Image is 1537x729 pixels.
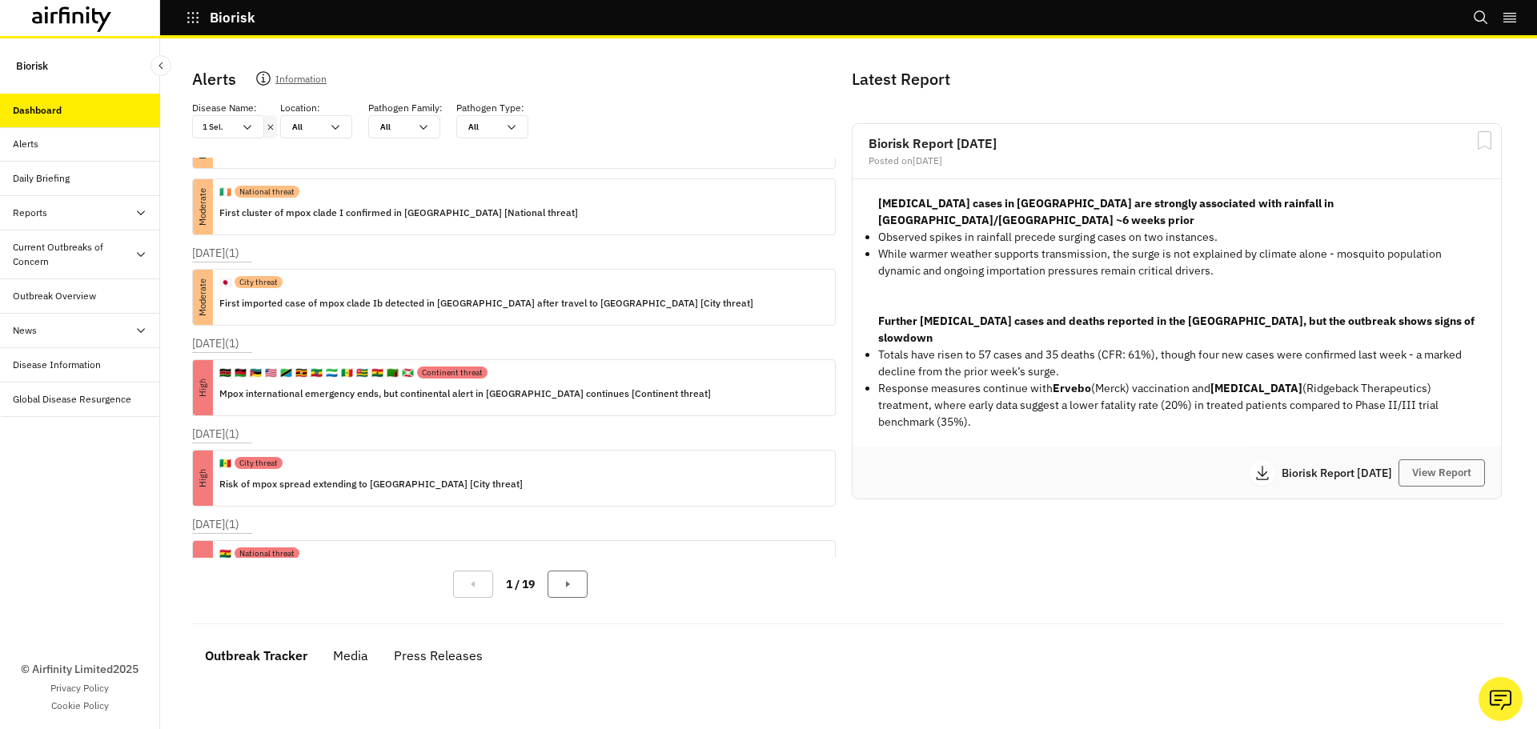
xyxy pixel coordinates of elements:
[193,116,241,138] div: 1 Sel.
[13,103,62,118] div: Dashboard
[368,101,443,115] p: Pathogen Family :
[250,366,262,380] p: 🇲🇿
[51,699,109,713] a: Cookie Policy
[13,171,70,186] div: Daily Briefing
[295,366,307,380] p: 🇺🇬
[175,197,231,217] p: Moderate
[205,643,307,667] div: Outbreak Tracker
[1399,459,1485,487] button: View Report
[192,67,236,91] p: Alerts
[280,101,320,115] p: Location :
[341,366,353,380] p: 🇸🇳
[878,229,1475,246] p: Observed spikes in rainfall precede surging cases on two instances.
[456,101,524,115] p: Pathogen Type :
[235,366,247,380] p: 🇲🇼
[192,516,239,533] p: [DATE] ( 1 )
[192,245,239,262] p: [DATE] ( 1 )
[239,276,278,288] p: City threat
[13,358,101,372] div: Disease Information
[402,366,414,380] p: 🇧🇮
[210,10,255,25] p: Biorisk
[13,392,131,407] div: Global Disease Resurgence
[878,380,1475,431] p: Response measures continue with (Merck) vaccination and (Ridgeback Therapeutics) treatment, where...
[394,643,483,667] div: Press Releases
[333,643,368,667] div: Media
[506,576,535,593] p: 1 / 19
[371,366,383,380] p: 🇬🇭
[175,378,231,398] p: High
[219,475,523,493] p: Risk of mpox spread extending to [GEOGRAPHIC_DATA] [City threat]
[192,426,239,443] p: [DATE] ( 1 )
[239,186,295,198] p: National threat
[219,185,231,199] p: 🇮🇪
[13,240,134,269] div: Current Outbreaks of Concern
[453,571,493,598] button: Previous Page
[1475,130,1495,150] svg: Bookmark Report
[192,335,239,352] p: [DATE] ( 1 )
[13,323,37,338] div: News
[869,137,1485,150] h2: Biorisk Report [DATE]
[219,204,578,222] p: First cluster of mpox clade I confirmed in [GEOGRAPHIC_DATA] [National threat]
[239,457,278,469] p: City threat
[356,366,368,380] p: 🇹🇬
[175,287,231,307] p: Moderate
[50,681,109,695] a: Privacy Policy
[21,661,138,678] p: © Airfinity Limited 2025
[1210,381,1302,395] strong: [MEDICAL_DATA]
[219,275,231,290] p: 🇯🇵
[387,366,399,380] p: 🇿🇲
[869,156,1485,166] div: Posted on [DATE]
[13,289,96,303] div: Outbreak Overview
[219,547,231,561] p: 🇬🇭
[1473,4,1489,31] button: Search
[175,468,231,488] p: High
[280,366,292,380] p: 🇹🇿
[422,367,483,379] p: Continent threat
[239,547,295,559] p: National threat
[13,137,38,151] div: Alerts
[219,385,711,403] p: Mpox international emergency ends, but continental alert in [GEOGRAPHIC_DATA] continues [Continen...
[186,4,255,31] button: Biorisk
[219,366,231,380] p: 🇰🇪
[1479,677,1523,721] button: Ask our analysts
[1282,467,1399,479] p: Biorisk Report [DATE]
[878,314,1475,345] strong: Further [MEDICAL_DATA] cases and deaths reported in the [GEOGRAPHIC_DATA], but the outbreak shows...
[16,51,48,81] p: Biorisk
[13,206,47,220] div: Reports
[1053,381,1091,395] strong: Ervebo
[192,101,257,115] p: Disease Name :
[311,366,323,380] p: 🇪🇹
[548,571,588,598] button: Next Page
[219,456,231,471] p: 🇸🇳
[275,70,327,93] p: Information
[265,366,277,380] p: 🇱🇷
[878,346,1475,380] p: Totals have risen to 57 cases and 35 deaths (CFR: 61%), though four new cases were confirmed last...
[326,366,338,380] p: 🇸🇱
[852,67,1499,91] p: Latest Report
[219,294,753,312] p: First imported case of mpox clade Ib detected in [GEOGRAPHIC_DATA] after travel to [GEOGRAPHIC_DA...
[150,55,171,76] button: Close Sidebar
[878,246,1475,279] p: While warmer weather supports transmission, the surge is not explained by climate alone - mosquit...
[878,196,1334,227] strong: [MEDICAL_DATA] cases in [GEOGRAPHIC_DATA] are strongly associated with rainfall in [GEOGRAPHIC_DA...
